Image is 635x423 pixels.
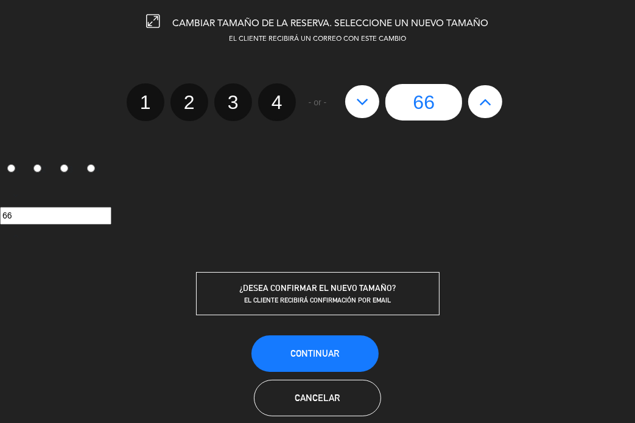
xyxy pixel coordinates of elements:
[170,83,208,121] label: 2
[295,393,340,403] span: Cancelar
[229,36,406,43] span: EL CLIENTE RECIBIRÁ UN CORREO CON ESTE CAMBIO
[80,159,107,180] label: 4
[258,83,296,121] label: 4
[33,164,41,172] input: 2
[87,164,95,172] input: 4
[173,19,489,29] span: CAMBIAR TAMAÑO DE LA RESERVA. SELECCIONE UN NUEVO TAMAÑO
[251,335,379,372] button: Continuar
[60,164,68,172] input: 3
[54,159,80,180] label: 3
[239,283,396,293] span: ¿DESEA CONFIRMAR EL NUEVO TAMAÑO?
[27,159,54,180] label: 2
[254,380,381,416] button: Cancelar
[244,296,391,304] span: EL CLIENTE RECIBIRÁ CONFIRMACIÓN POR EMAIL
[7,164,15,172] input: 1
[290,348,339,358] span: Continuar
[309,96,327,110] span: - or -
[214,83,252,121] label: 3
[127,83,164,121] label: 1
